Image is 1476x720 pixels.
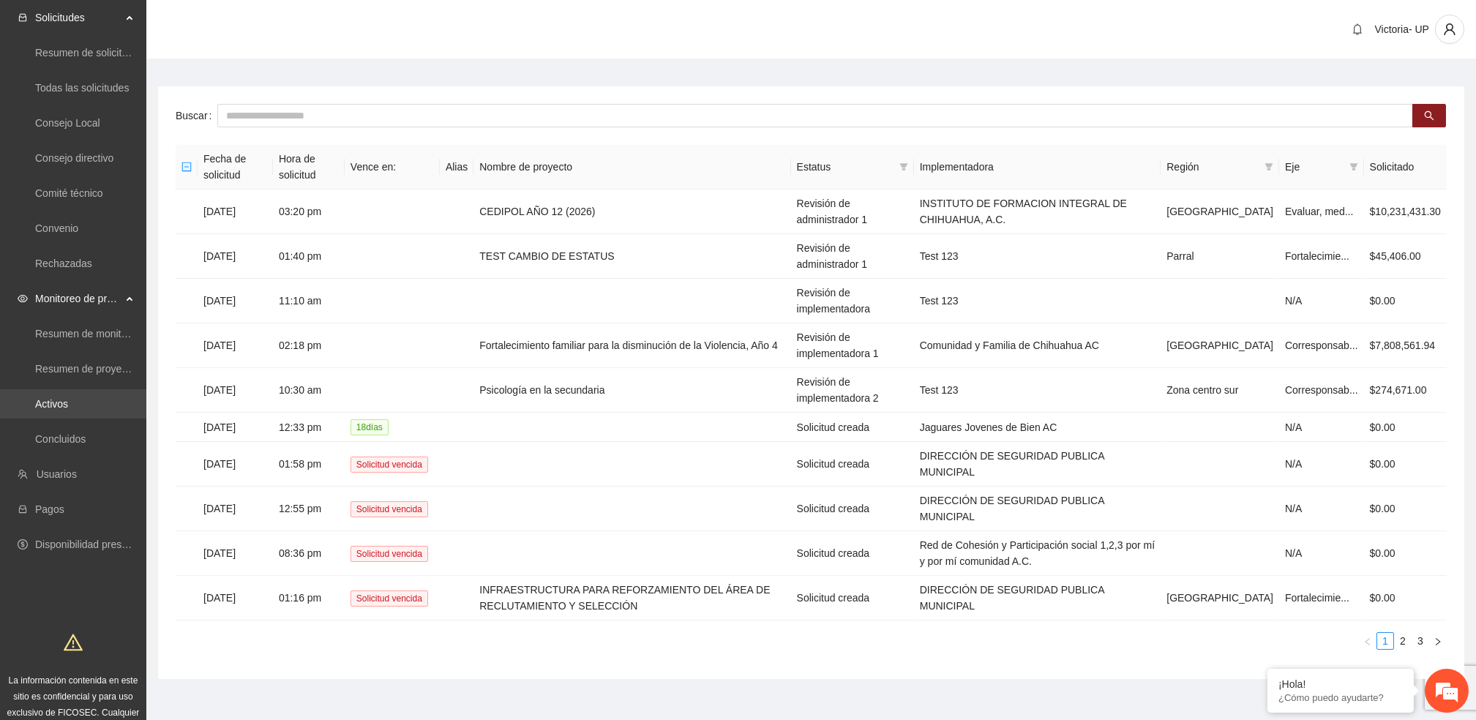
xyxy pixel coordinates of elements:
li: 2 [1394,632,1412,650]
span: right [1434,637,1442,646]
span: Victoria- UP [1375,23,1429,35]
a: Todas las solicitudes [35,82,129,94]
td: Fortalecimiento familiar para la disminución de la Violencia, Año 4 [473,323,790,368]
span: eye [18,293,28,304]
li: 1 [1376,632,1394,650]
td: Parral [1161,234,1279,279]
td: [GEOGRAPHIC_DATA] [1161,190,1279,234]
a: Consejo directivo [35,152,113,164]
label: Buscar [176,104,217,127]
span: filter [1265,162,1273,171]
td: [DATE] [198,368,273,413]
td: 01:16 pm [273,576,345,620]
td: DIRECCIÓN DE SEGURIDAD PUBLICA MUNICIPAL [914,442,1161,487]
td: [DATE] [198,413,273,442]
td: [DATE] [198,487,273,531]
td: [DATE] [198,190,273,234]
a: Pagos [35,503,64,515]
span: Solicitud vencida [351,590,428,607]
span: left [1363,637,1372,646]
button: search [1412,104,1446,127]
span: Eje [1285,159,1344,175]
td: Test 123 [914,234,1161,279]
td: Solicitud creada [791,442,914,487]
td: Solicitud creada [791,576,914,620]
a: Consejo Local [35,117,100,129]
a: Resumen de solicitudes por aprobar [35,47,200,59]
td: N/A [1279,487,1364,531]
span: filter [1349,162,1358,171]
td: [GEOGRAPHIC_DATA] [1161,323,1279,368]
span: Corresponsab... [1285,340,1358,351]
td: INSTITUTO DE FORMACION INTEGRAL DE CHIHUAHUA, A.C. [914,190,1161,234]
th: Nombre de proyecto [473,145,790,190]
span: Fortalecimie... [1285,250,1349,262]
td: Psicología en la secundaria [473,368,790,413]
span: filter [1262,156,1276,178]
a: Concluidos [35,433,86,445]
th: Alias [440,145,473,190]
td: Red de Cohesión y Participación social 1,2,3 por mí y por mí comunidad A.C. [914,531,1161,576]
span: Solicitud vencida [351,457,428,473]
button: right [1429,632,1447,650]
span: Monitoreo de proyectos [35,284,121,313]
span: filter [1346,156,1361,178]
li: Next Page [1429,632,1447,650]
td: $0.00 [1364,576,1447,620]
th: Implementadora [914,145,1161,190]
td: Test 123 [914,368,1161,413]
td: $0.00 [1364,279,1447,323]
th: Vence en: [345,145,440,190]
td: $45,406.00 [1364,234,1447,279]
td: DIRECCIÓN DE SEGURIDAD PUBLICA MUNICIPAL [914,487,1161,531]
span: minus-square [181,162,192,172]
a: 1 [1377,633,1393,649]
span: Solicitud vencida [351,501,428,517]
td: $274,671.00 [1364,368,1447,413]
td: 02:18 pm [273,323,345,368]
span: Corresponsab... [1285,384,1358,396]
span: Región [1166,159,1259,175]
td: $0.00 [1364,442,1447,487]
td: N/A [1279,531,1364,576]
a: 2 [1395,633,1411,649]
td: [GEOGRAPHIC_DATA] [1161,576,1279,620]
span: warning [64,633,83,652]
td: Test 123 [914,279,1161,323]
a: Comité técnico [35,187,103,199]
td: [DATE] [198,576,273,620]
button: bell [1346,18,1369,41]
td: N/A [1279,413,1364,442]
td: Solicitud creada [791,413,914,442]
td: 01:40 pm [273,234,345,279]
a: 3 [1412,633,1428,649]
th: Solicitado [1364,145,1447,190]
a: Disponibilidad presupuestal [35,539,160,550]
td: N/A [1279,279,1364,323]
td: 11:10 am [273,279,345,323]
th: Fecha de solicitud [198,145,273,190]
td: 08:36 pm [273,531,345,576]
span: 18 día s [351,419,389,435]
th: Hora de solicitud [273,145,345,190]
td: Revisión de implementadora [791,279,914,323]
td: Revisión de administrador 1 [791,234,914,279]
a: Resumen de proyectos aprobados [35,363,192,375]
div: ¡Hola! [1278,678,1403,690]
td: [DATE] [198,531,273,576]
span: Fortalecimie... [1285,592,1349,604]
span: Estatus [797,159,894,175]
a: Resumen de monitoreo [35,328,142,340]
li: Previous Page [1359,632,1376,650]
li: 3 [1412,632,1429,650]
button: left [1359,632,1376,650]
td: [DATE] [198,442,273,487]
p: ¿Cómo puedo ayudarte? [1278,692,1403,703]
td: Zona centro sur [1161,368,1279,413]
a: Rechazadas [35,258,92,269]
td: DIRECCIÓN DE SEGURIDAD PUBLICA MUNICIPAL [914,576,1161,620]
td: 12:55 pm [273,487,345,531]
td: $7,808,561.94 [1364,323,1447,368]
a: Convenio [35,222,78,234]
span: bell [1346,23,1368,35]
